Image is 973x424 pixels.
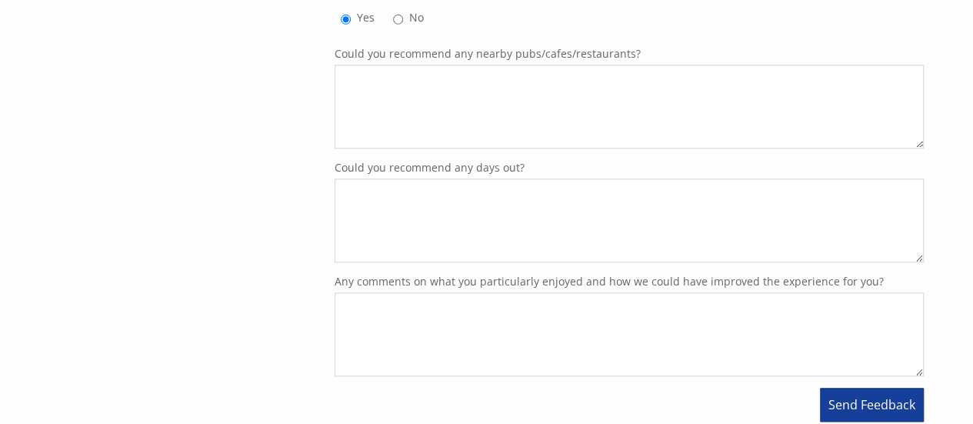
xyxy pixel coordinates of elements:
label: Could you recommend any days out? [335,160,924,175]
label: Could you recommend any nearby pubs/cafes/restaurants? [335,46,924,61]
label: No [403,10,430,25]
button: Send Feedback [820,388,924,422]
label: Yes [351,10,381,25]
label: Any comments on what you particularly enjoyed and how we could have improved the experience for you? [335,274,924,289]
span: Send Feedback [828,396,915,413]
